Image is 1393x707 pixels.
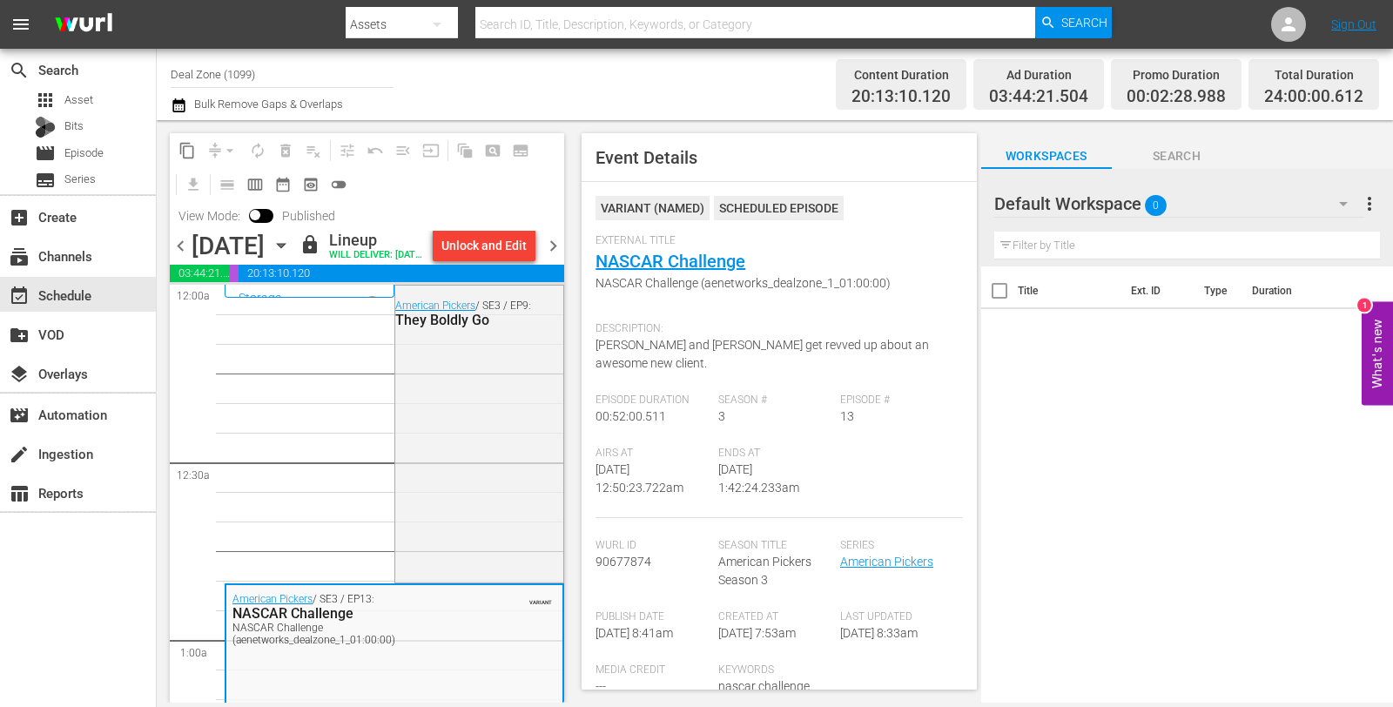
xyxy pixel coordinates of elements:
div: Default Workspace [994,179,1364,228]
a: American Pickers [840,555,933,569]
span: Select an event to delete [272,137,299,165]
span: Schedule [9,286,30,306]
a: American Pickers [232,593,313,605]
div: / SE3 / EP13: [232,593,475,646]
span: Bits [64,118,84,135]
span: calendar_view_week_outlined [246,176,264,193]
div: [DATE] [192,232,265,260]
span: Series [840,539,953,553]
span: American Pickers Season 3 [718,555,811,587]
button: Search [1035,7,1112,38]
span: Channels [9,246,30,267]
span: VARIANT [529,591,552,605]
span: [DATE] 1:42:24.233am [718,462,799,495]
span: lock [299,234,320,255]
div: Bits [35,117,56,138]
div: Content Duration [851,63,951,87]
span: 24:00:00.612 [1264,87,1363,107]
span: Series [64,171,96,188]
span: Ends At [718,447,831,461]
span: 90677874 [596,555,651,569]
th: Type [1194,266,1242,315]
span: Search [1112,145,1242,167]
div: Lineup [329,231,426,250]
span: chevron_right [542,235,564,257]
span: Episode [35,143,56,164]
span: preview_outlined [302,176,320,193]
span: Description: [596,322,953,336]
span: Download as CSV [173,167,207,201]
span: 20:13:10.120 [851,87,951,107]
a: Sign Out [1331,17,1376,31]
a: Storage Wars [239,291,313,319]
span: Episode [64,145,104,162]
span: [DATE] 8:33am [840,626,918,640]
img: ans4CAIJ8jUAAAAAAAAAAAAAAAAAAAAAAAAgQb4GAAAAAAAAAAAAAAAAAAAAAAAAJMjXAAAAAAAAAAAAAAAAAAAAAAAAgAT5G... [42,4,125,45]
div: 1 [1357,299,1371,313]
div: WILL DELIVER: [DATE] 4a (local) [329,250,426,261]
span: Loop Content [244,137,272,165]
span: Workspaces [981,145,1112,167]
span: Wurl Id [596,539,709,553]
span: View Mode: [170,209,249,223]
div: NASCAR Challenge [232,605,475,622]
span: 00:02:28.988 [1127,87,1226,107]
span: toggle_off [330,176,347,193]
div: Scheduled Episode [714,196,844,220]
span: Airs At [596,447,709,461]
span: Season Title [718,539,831,553]
span: Episode # [840,394,953,407]
span: Created At [718,610,831,624]
span: Keywords [718,663,831,677]
span: 00:02:28.988 [230,265,239,282]
span: 03:44:21.504 [170,265,230,282]
span: Media Credit [596,663,709,677]
span: 03:44:21.504 [989,87,1088,107]
div: They Boldly Go [395,312,559,328]
span: Ingestion [9,444,30,465]
span: NASCAR Challenge (aenetworks_dealzone_1_01:00:00) [596,274,953,293]
span: Bulk Remove Gaps & Overlaps [192,98,343,111]
th: Ext. ID [1120,266,1194,315]
a: NASCAR Challenge [596,251,745,272]
span: Episode Duration [596,394,709,407]
span: --- [596,679,606,693]
span: Reports [9,483,30,504]
span: Published [273,209,344,223]
span: 20:13:10.120 [239,265,564,282]
button: more_vert [1359,183,1380,225]
span: VOD [9,325,30,346]
a: American Pickers [395,300,475,312]
span: Publish Date [596,610,709,624]
span: date_range_outlined [274,176,292,193]
th: Duration [1242,266,1346,315]
div: VARIANT ( NAMED ) [596,196,710,220]
div: / SE3 / EP9: [395,300,559,328]
span: [DATE] 8:41am [596,626,673,640]
span: chevron_left [170,235,192,257]
span: Create [9,207,30,228]
span: Refresh All Search Blocks [445,133,479,167]
span: Overlays [9,364,30,385]
span: Remove Gaps & Overlaps [201,137,244,165]
span: Series [35,170,56,191]
span: Week Calendar View [241,171,269,199]
span: 00:52:00.511 [596,409,666,423]
span: Clear Lineup [299,137,327,165]
span: Search [1061,7,1107,38]
span: more_vert [1359,193,1380,214]
th: Title [1018,266,1120,315]
div: Unlock and Edit [441,230,527,261]
span: content_copy [178,142,196,159]
span: 13 [840,409,854,423]
span: 3 [718,409,725,423]
div: Promo Duration [1127,63,1226,87]
span: menu [10,14,31,35]
span: Season # [718,394,831,407]
span: 0 [1145,187,1167,224]
span: Automation [9,405,30,426]
button: Unlock and Edit [433,230,535,261]
span: Asset [35,90,56,111]
span: Asset [64,91,93,109]
span: Search [9,60,30,81]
